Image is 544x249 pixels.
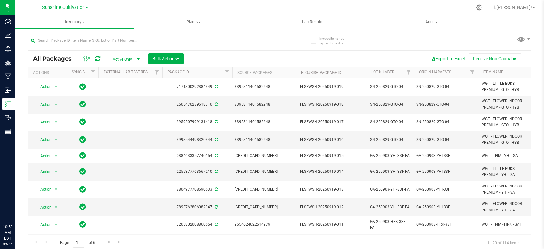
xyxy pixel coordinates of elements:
[5,46,11,52] inline-svg: Monitoring
[214,84,218,89] span: Sync from Compliance System
[232,67,296,78] th: Source Packages
[300,222,362,228] span: FLSRWSH-20250919-011
[161,137,233,143] div: 3998544498320344
[416,84,476,90] div: Value 1: SN-250829-GTO-04
[161,204,233,210] div: 7893762806082947
[467,67,478,78] a: Filter
[482,81,530,93] span: WGT - LITTLE BUDS PREMIUM - GTO - HYB
[214,120,218,124] span: Sync from Compliance System
[35,118,52,127] span: Action
[161,153,233,159] div: 0884633357740154
[416,169,476,175] div: Value 1: GA-250903-YHI-33F
[15,19,134,25] span: Inventory
[28,36,256,45] input: Search Package ID, Item Name, SKU, Lot or Part Number...
[52,118,60,127] span: select
[52,167,60,176] span: select
[161,119,233,125] div: 9959507999131418
[33,55,78,62] span: All Packages
[416,222,476,228] div: Value 1: GA-250903-HRK-33F
[214,169,218,174] span: Sync from Compliance System
[104,70,154,74] a: External Lab Test Result
[372,15,491,29] a: Audit
[33,70,64,75] div: Actions
[482,98,530,110] span: WGT - FLOWER INDOOR PREMIUM - GTO - HYB
[15,15,134,29] a: Inventory
[35,167,52,176] span: Action
[370,219,410,231] span: GA-250903-HRK-33F-FA
[5,101,11,107] inline-svg: Inventory
[35,100,52,109] span: Action
[319,36,351,46] span: Include items not tagged for facility
[235,187,294,193] div: Value 1: 5058174266374746
[35,151,52,160] span: Action
[373,19,491,25] span: Audit
[5,60,11,66] inline-svg: Grow
[79,82,86,91] span: In Sync
[35,203,52,212] span: Action
[483,70,503,74] a: Item Name
[214,222,218,227] span: Sync from Compliance System
[3,224,12,241] p: 10:53 AM EDT
[79,151,86,160] span: In Sync
[5,73,11,80] inline-svg: Manufacturing
[148,53,184,64] button: Bulk Actions
[300,187,362,193] span: FLSRWSH-20250919-013
[482,201,530,213] span: WGT - FLOWER INDOOR PREMIUM - YHI - SAT
[214,153,218,158] span: Sync from Compliance System
[301,70,341,75] a: Flourish Package ID
[482,183,530,195] span: WGT - FLOWER INDOOR PREMIUM - YHI - SAT
[214,102,218,106] span: Sync from Compliance System
[300,204,362,210] span: FLSRWSH-20250919-012
[52,220,60,229] span: select
[79,135,86,144] span: In Sync
[482,153,530,159] span: WGT - TRIM - YHI - SAT
[161,169,233,175] div: 2255377763667210
[79,100,86,109] span: In Sync
[52,135,60,144] span: select
[79,220,86,229] span: In Sync
[416,153,476,159] div: Value 1: GA-250903-YHI-33F
[88,67,98,78] a: Filter
[115,238,124,246] a: Go to the last page
[161,187,233,193] div: 8804977708690633
[235,169,294,175] div: Value 1: 5058174266374746
[370,101,410,107] span: SN-250829-GTO-04
[5,87,11,93] inline-svg: Inbound
[161,101,233,107] div: 2505470239618710
[482,238,525,247] span: 1 - 20 of 114 items
[54,238,100,248] span: Page of 6
[416,204,476,210] div: Value 1: GA-250903-YHI-33F
[52,203,60,212] span: select
[253,15,372,29] a: Lab Results
[370,187,410,193] span: GA-250903-YHI-33F-FA
[79,117,86,126] span: In Sync
[72,70,96,74] a: Sync Status
[370,153,410,159] span: GA-250903-YHI-33F-FA
[134,19,253,25] span: Plants
[370,119,410,125] span: SN-250829-GTO-04
[19,197,26,205] iframe: Resource center unread badge
[105,238,114,246] a: Go to the next page
[235,153,294,159] div: Value 1: 5058174266374746
[300,84,362,90] span: FLSRWSH-20250919-019
[235,137,294,143] div: Value 1: 8395811401582948
[416,137,476,143] div: Value 1: SN-250829-GTO-04
[79,185,86,194] span: In Sync
[235,119,294,125] div: Value 1: 8395811401582948
[52,82,60,91] span: select
[73,238,84,248] input: 1
[482,134,530,146] span: WGT - FLOWER INDOOR PREMIUM - GTO - HYB
[222,67,232,78] a: Filter
[3,241,12,246] p: 09/22
[416,187,476,193] div: Value 1: GA-250903-YHI-33F
[294,19,332,25] span: Lab Results
[35,220,52,229] span: Action
[52,151,60,160] span: select
[482,116,530,128] span: WGT - FLOWER INDOOR PREMIUM - GTO - HYB
[482,166,530,178] span: WGT - LITTLE BUDS PREMIUM - YHI - SAT
[523,67,533,78] a: Filter
[161,222,233,228] div: 3205802008860654
[42,5,85,10] span: Sunshine Cultivation
[52,185,60,194] span: select
[152,67,162,78] a: Filter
